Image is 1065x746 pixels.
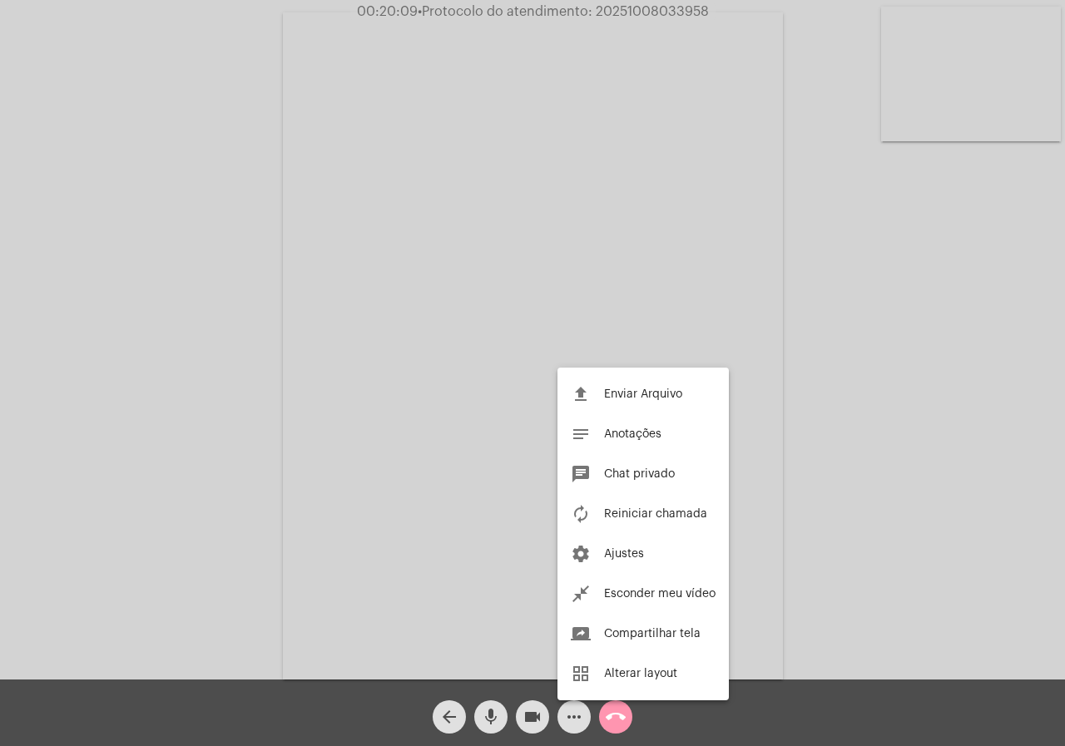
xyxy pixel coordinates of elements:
[604,508,707,520] span: Reiniciar chamada
[604,388,682,400] span: Enviar Arquivo
[604,588,716,600] span: Esconder meu vídeo
[604,548,644,560] span: Ajustes
[571,544,591,564] mat-icon: settings
[571,504,591,524] mat-icon: autorenew
[604,628,701,640] span: Compartilhar tela
[571,464,591,484] mat-icon: chat
[571,624,591,644] mat-icon: screen_share
[571,384,591,404] mat-icon: file_upload
[604,428,661,440] span: Anotações
[571,664,591,684] mat-icon: grid_view
[604,468,675,480] span: Chat privado
[604,668,677,679] span: Alterar layout
[571,424,591,444] mat-icon: notes
[571,584,591,604] mat-icon: close_fullscreen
